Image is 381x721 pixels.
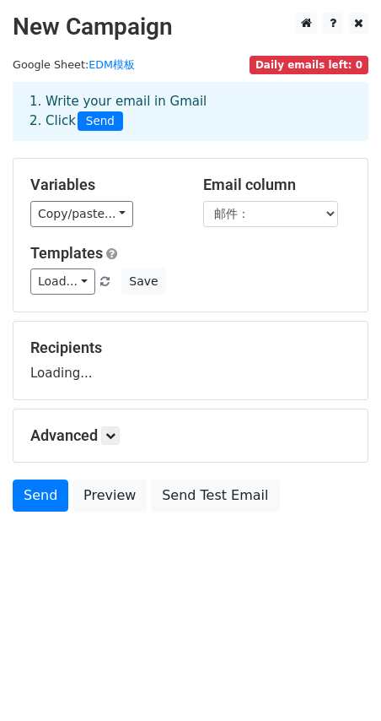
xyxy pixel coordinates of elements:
[151,480,279,512] a: Send Test Email
[30,201,133,227] a: Copy/paste...
[121,268,165,295] button: Save
[30,339,351,357] h5: Recipients
[30,339,351,382] div: Loading...
[30,176,178,194] h5: Variables
[13,13,368,41] h2: New Campaign
[203,176,351,194] h5: Email column
[250,58,368,71] a: Daily emails left: 0
[250,56,368,74] span: Daily emails left: 0
[30,268,95,295] a: Load...
[30,244,103,262] a: Templates
[17,92,364,131] div: 1. Write your email in Gmail 2. Click
[78,111,123,132] span: Send
[72,480,147,512] a: Preview
[13,58,135,71] small: Google Sheet:
[89,58,135,71] a: EDM模板
[30,426,351,445] h5: Advanced
[13,480,68,512] a: Send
